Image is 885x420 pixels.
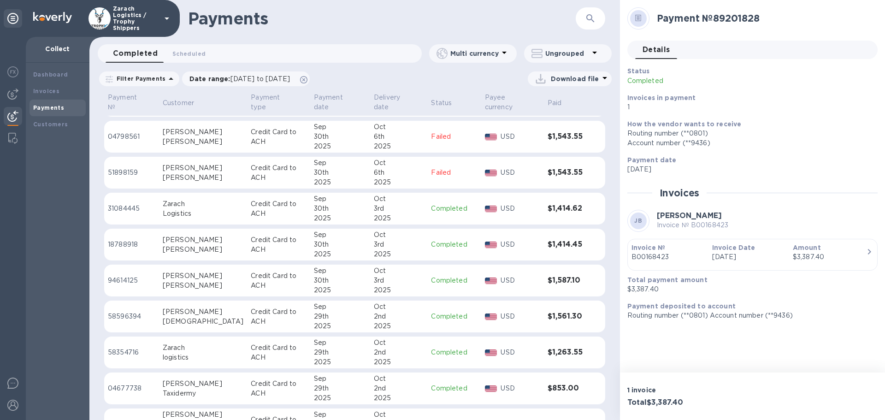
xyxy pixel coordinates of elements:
p: 1 [627,102,870,112]
div: 2025 [314,321,366,331]
p: Credit Card to ACH [251,379,306,398]
b: Payment deposited to account [627,302,736,310]
div: [PERSON_NAME] [163,235,243,245]
p: Payment date [314,93,354,112]
span: Completed [113,47,158,60]
div: [PERSON_NAME] [163,307,243,317]
h1: Payments [188,9,576,28]
div: Taxidermy [163,389,243,398]
h3: $1,587.10 [548,276,587,285]
span: Details [643,43,670,56]
b: JB [634,217,642,224]
div: Routing number (**0801) [627,129,870,138]
div: Sep [314,302,366,312]
div: 2025 [374,393,424,403]
span: Payee currency [485,93,540,112]
p: Credit Card to ACH [251,127,306,147]
span: [DATE] to [DATE] [230,75,290,83]
div: 2025 [314,177,366,187]
div: 2025 [374,249,424,259]
span: Paid [548,98,574,108]
b: [PERSON_NAME] [657,211,722,220]
div: 30th [314,168,366,177]
img: USD [485,385,497,392]
span: Delivery date [374,93,424,112]
p: Completed [627,76,790,86]
b: Invoices [33,88,59,95]
h3: $1,543.55 [548,168,587,177]
p: USD [501,276,540,285]
div: [PERSON_NAME] [163,281,243,290]
div: 3rd [374,240,424,249]
img: USD [485,206,497,212]
p: 94614125 [108,276,155,285]
p: USD [501,240,540,249]
div: 3rd [374,276,424,285]
div: Sep [314,230,366,240]
span: Status [431,98,464,108]
p: Credit Card to ACH [251,163,306,183]
p: Credit Card to ACH [251,199,306,219]
p: Completed [431,276,477,285]
div: 2025 [374,213,424,223]
p: Credit Card to ACH [251,271,306,290]
p: Status [431,98,452,108]
div: 6th [374,168,424,177]
b: Dashboard [33,71,68,78]
h3: Total $3,387.40 [627,398,749,407]
div: Sep [314,266,366,276]
p: Download file [551,74,599,83]
p: 18788918 [108,240,155,249]
div: 2025 [314,213,366,223]
div: 2nd [374,312,424,321]
div: 2025 [374,321,424,331]
p: Customer [163,98,194,108]
b: Invoice Date [712,244,755,251]
b: Payment date [627,156,677,164]
div: 30th [314,240,366,249]
b: Status [627,67,650,75]
div: [PERSON_NAME] [163,137,243,147]
p: Completed [431,348,477,357]
p: [DATE] [627,165,870,174]
div: 29th [314,384,366,393]
p: Payment № [108,93,143,112]
h3: $1,414.62 [548,204,587,213]
img: USD [485,349,497,356]
b: Customers [33,121,68,128]
div: Oct [374,158,424,168]
div: 2025 [374,142,424,151]
div: Oct [374,338,424,348]
div: 2025 [374,285,424,295]
div: [PERSON_NAME] [163,127,243,137]
div: 2025 [314,357,366,367]
div: logistics [163,353,243,362]
span: Payment date [314,93,366,112]
b: How the vendor wants to receive [627,120,742,128]
p: USD [501,384,540,393]
p: Completed [431,240,477,249]
div: Oct [374,374,424,384]
b: Total payment amount [627,276,708,284]
img: USD [485,278,497,284]
div: Sep [314,158,366,168]
div: Date range:[DATE] to [DATE] [182,71,310,86]
b: Invoices in payment [627,94,696,101]
p: Zarach Logistics / Trophy Shippers [113,6,159,31]
div: 29th [314,312,366,321]
b: Amount [793,244,821,251]
p: Credit Card to ACH [251,235,306,254]
img: Foreign exchange [7,66,18,77]
p: Routing number (**0801) Account number (**9436) [627,311,870,320]
div: 2025 [314,393,366,403]
p: Multi currency [450,49,499,58]
p: Completed [431,312,477,321]
p: Collect [33,44,82,53]
p: Credit Card to ACH [251,343,306,362]
div: 2nd [374,384,424,393]
p: Failed [431,132,477,142]
div: 2nd [374,348,424,357]
span: Payment № [108,93,155,112]
p: Failed [431,168,477,177]
p: Invoice № B00168423 [657,220,729,230]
